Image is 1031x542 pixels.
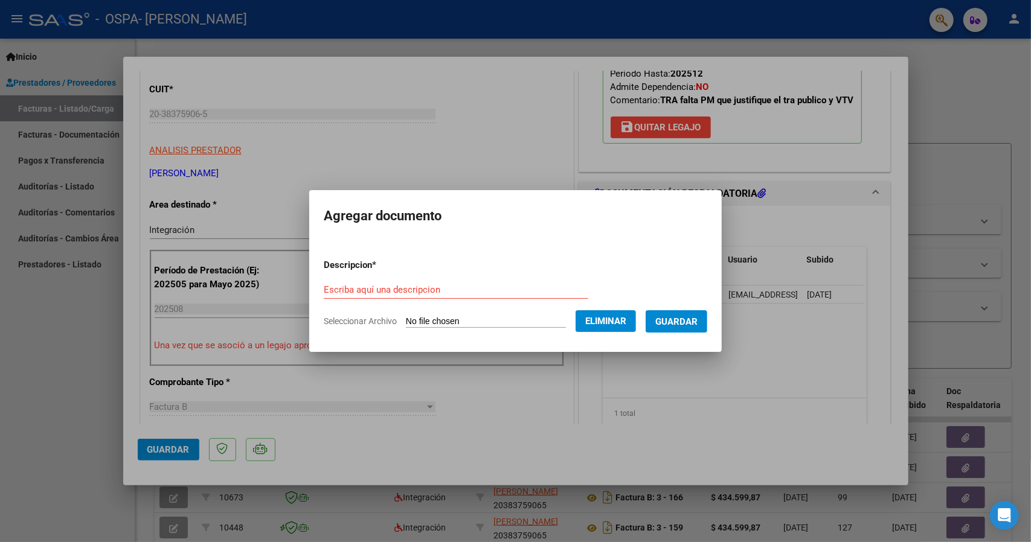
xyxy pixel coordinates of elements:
[576,310,636,332] button: Eliminar
[585,316,626,327] span: Eliminar
[324,258,439,272] p: Descripcion
[324,205,707,228] h2: Agregar documento
[646,310,707,333] button: Guardar
[990,501,1019,530] div: Open Intercom Messenger
[655,316,698,327] span: Guardar
[324,316,397,326] span: Seleccionar Archivo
